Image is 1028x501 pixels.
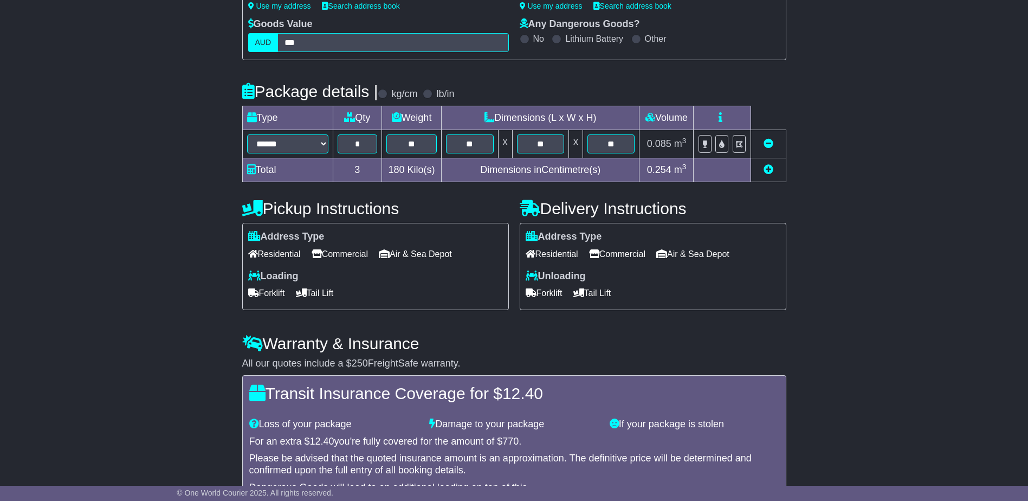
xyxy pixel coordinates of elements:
td: Dimensions in Centimetre(s) [442,158,639,182]
sup: 3 [682,137,687,145]
sup: 3 [682,163,687,171]
a: Search address book [322,2,400,10]
h4: Package details | [242,82,378,100]
label: AUD [248,33,279,52]
label: Address Type [526,231,602,243]
span: 250 [352,358,368,369]
td: Qty [333,106,382,130]
div: Damage to your package [424,419,604,431]
span: 12.40 [502,384,543,402]
h4: Warranty & Insurance [242,335,786,352]
div: Dangerous Goods will lead to an additional loading on top of this. [249,482,779,494]
span: Residential [248,246,301,262]
label: kg/cm [391,88,417,100]
span: © One World Courier 2025. All rights reserved. [177,489,333,497]
span: Air & Sea Depot [379,246,452,262]
div: For an extra $ you're fully covered for the amount of $ . [249,436,779,448]
a: Search address book [593,2,671,10]
td: x [568,130,583,158]
label: Other [645,34,667,44]
label: Loading [248,271,299,282]
td: Type [242,106,333,130]
td: Weight [382,106,442,130]
td: Dimensions (L x W x H) [442,106,639,130]
span: 180 [389,164,405,175]
span: Commercial [312,246,368,262]
h4: Transit Insurance Coverage for $ [249,384,779,402]
h4: Pickup Instructions [242,200,509,217]
span: m [674,164,687,175]
a: Remove this item [764,138,773,149]
span: Forklift [526,285,563,301]
td: Total [242,158,333,182]
span: Air & Sea Depot [656,246,729,262]
a: Use my address [520,2,583,10]
td: Volume [639,106,694,130]
a: Use my address [248,2,311,10]
label: No [533,34,544,44]
td: 3 [333,158,382,182]
label: Unloading [526,271,586,282]
span: m [674,138,687,149]
span: Commercial [589,246,645,262]
label: Lithium Battery [565,34,623,44]
div: Please be advised that the quoted insurance amount is an approximation. The definitive price will... [249,453,779,476]
td: x [498,130,512,158]
label: lb/in [436,88,454,100]
span: Tail Lift [296,285,334,301]
span: Forklift [248,285,285,301]
label: Address Type [248,231,325,243]
span: 0.085 [647,138,671,149]
span: Residential [526,246,578,262]
a: Add new item [764,164,773,175]
h4: Delivery Instructions [520,200,786,217]
span: 770 [502,436,519,447]
td: Kilo(s) [382,158,442,182]
div: All our quotes include a $ FreightSafe warranty. [242,358,786,370]
div: If your package is stolen [604,419,785,431]
div: Loss of your package [244,419,424,431]
label: Goods Value [248,18,313,30]
span: 0.254 [647,164,671,175]
span: Tail Lift [573,285,611,301]
label: Any Dangerous Goods? [520,18,640,30]
span: 12.40 [310,436,334,447]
